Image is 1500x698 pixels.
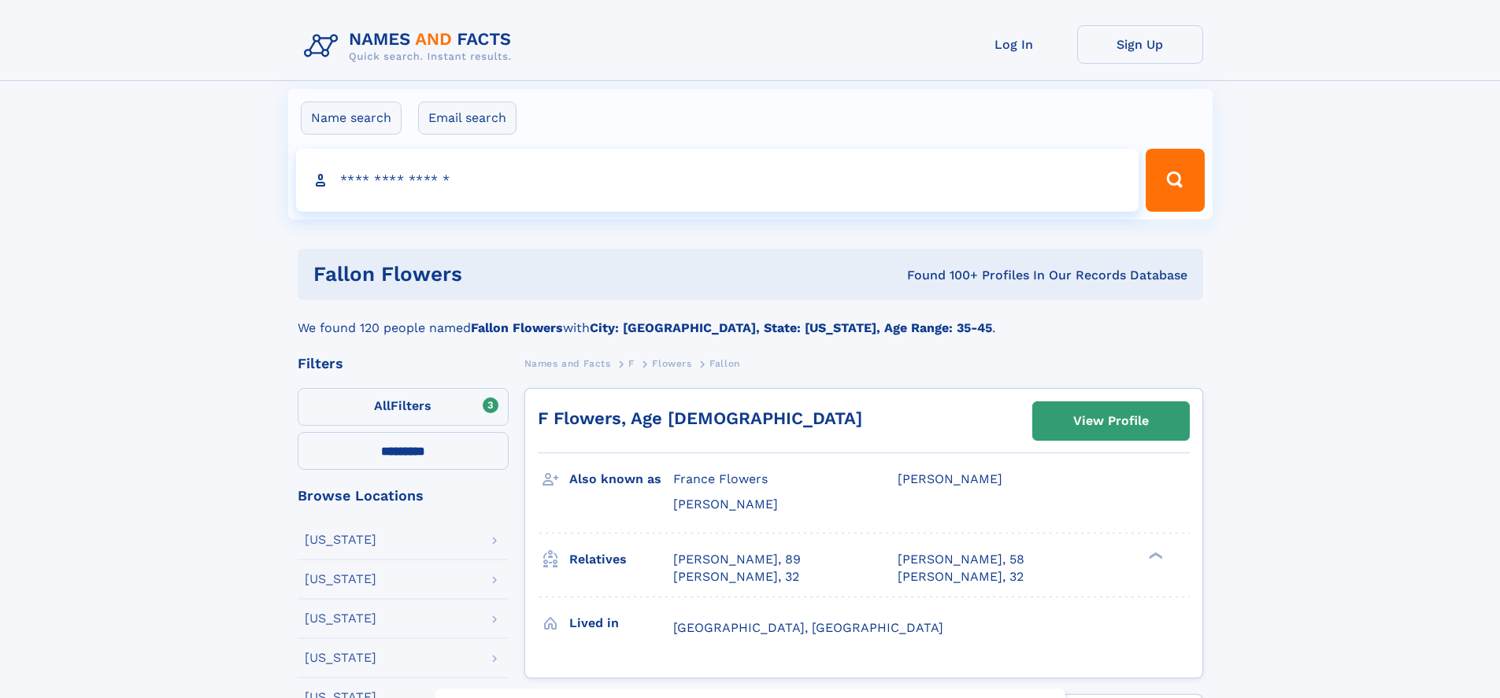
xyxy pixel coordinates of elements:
[673,471,768,486] span: France Flowers
[305,652,376,664] div: [US_STATE]
[301,102,402,135] label: Name search
[524,353,611,373] a: Names and Facts
[898,568,1024,585] a: [PERSON_NAME], 32
[418,102,517,135] label: Email search
[1073,403,1149,439] div: View Profile
[374,398,391,413] span: All
[673,551,801,568] a: [PERSON_NAME], 89
[298,356,509,371] div: Filters
[673,568,799,585] a: [PERSON_NAME], 32
[569,610,673,637] h3: Lived in
[951,25,1077,64] a: Log In
[569,466,673,493] h3: Also known as
[628,353,635,373] a: F
[298,489,509,503] div: Browse Locations
[1146,149,1204,212] button: Search Button
[298,300,1203,338] div: We found 120 people named with .
[652,353,691,373] a: Flowers
[305,612,376,625] div: [US_STATE]
[313,264,685,284] h1: Fallon Flowers
[298,388,509,426] label: Filters
[898,551,1024,568] a: [PERSON_NAME], 58
[590,320,992,335] b: City: [GEOGRAPHIC_DATA], State: [US_STATE], Age Range: 35-45
[305,534,376,546] div: [US_STATE]
[471,320,563,335] b: Fallon Flowers
[673,497,778,511] span: [PERSON_NAME]
[298,25,524,68] img: Logo Names and Facts
[628,358,635,369] span: F
[1033,402,1189,440] a: View Profile
[296,149,1139,212] input: search input
[709,358,740,369] span: Fallon
[673,620,943,635] span: [GEOGRAPHIC_DATA], [GEOGRAPHIC_DATA]
[538,408,862,428] a: F Flowers, Age [DEMOGRAPHIC_DATA]
[684,267,1187,284] div: Found 100+ Profiles In Our Records Database
[1077,25,1203,64] a: Sign Up
[305,573,376,585] div: [US_STATE]
[898,471,1002,486] span: [PERSON_NAME]
[652,358,691,369] span: Flowers
[569,546,673,573] h3: Relatives
[1145,550,1164,560] div: ❯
